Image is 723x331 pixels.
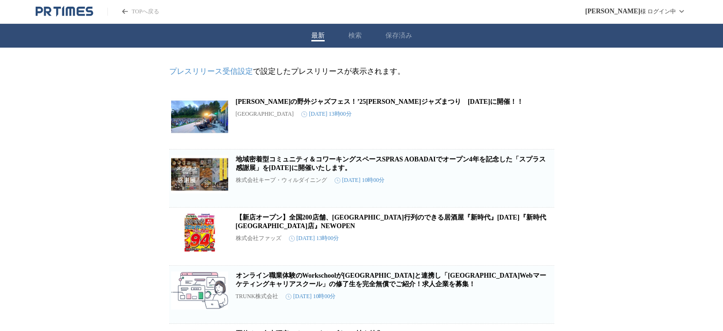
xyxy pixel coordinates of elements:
[171,155,228,193] img: 地域密着型コミュニティ＆コワーキングスペースSPRAS AOBADAIでオープン4年を記念した「スプラス感謝展」を2025年8月31日（日）に開催いたします。
[171,213,228,251] img: 【新店オープン】全国200店舗、東京で行列のできる居酒屋『新時代』2025年8月27日(水)『新時代 横浜野毛店』NEWOPEN
[289,234,339,242] time: [DATE] 13時00分
[311,31,325,40] button: 最新
[169,67,554,77] p: で設定したプレスリリースが表示されます。
[585,8,640,15] span: [PERSON_NAME]
[236,176,327,184] p: 株式会社キープ・ウィルダイニング
[236,156,546,171] a: 地域密着型コミュニティ＆コワーキングスペースSPRAS AOBADAIでオープン4年を記念した「スプラス感謝展」を[DATE]に開催いたします。
[348,31,362,40] button: 検索
[107,8,159,16] a: PR TIMESのトップページはこちら
[171,271,228,310] img: オンライン職業体験のWorkschoolが横浜市と連携し「横浜市Webマーケティングキャリアスクール」の修了生を完全無償でご紹介！求人企業を募集！
[236,272,546,288] a: オンライン職業体験のWorkschoolが[GEOGRAPHIC_DATA]と連携し「[GEOGRAPHIC_DATA]Webマーケティングキャリアスクール」の修了生を完全無償でご紹介！求人企業...
[335,176,385,184] time: [DATE] 10時00分
[236,292,278,301] p: TRUNK株式会社
[236,234,281,242] p: 株式会社ファッズ
[36,6,93,17] a: PR TIMESのトップページはこちら
[236,214,546,230] a: 【新店オープン】全国200店舗、[GEOGRAPHIC_DATA]行列のできる居酒屋『新時代』[DATE]『新時代 [GEOGRAPHIC_DATA]店』NEWOPEN
[286,292,336,301] time: [DATE] 10時00分
[171,98,228,136] img: 横浜唯一の野外ジャズフェス！’25横浜旭ジャズまつり ８月31日に開催！！
[386,31,412,40] button: 保存済み
[236,98,524,105] a: [PERSON_NAME]の野外ジャズフェス！’25[PERSON_NAME]ジャズまつり [DATE]に開催！！
[236,110,294,118] p: [GEOGRAPHIC_DATA]
[169,67,253,75] a: プレスリリース受信設定
[301,110,352,118] time: [DATE] 13時00分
